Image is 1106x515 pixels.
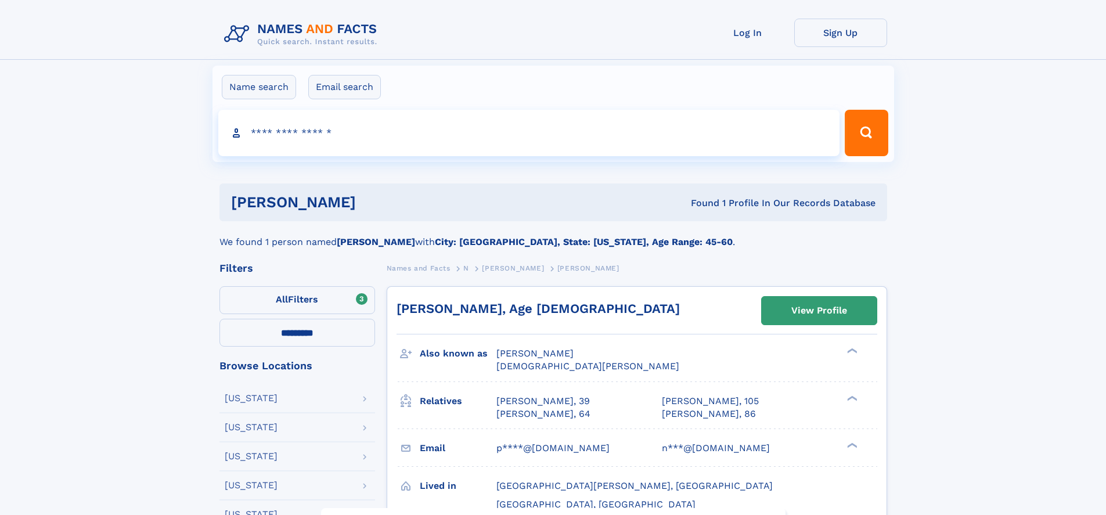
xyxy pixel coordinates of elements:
[420,391,496,411] h3: Relatives
[463,264,469,272] span: N
[397,301,680,316] a: [PERSON_NAME], Age [DEMOGRAPHIC_DATA]
[844,394,858,402] div: ❯
[420,438,496,458] h3: Email
[435,236,733,247] b: City: [GEOGRAPHIC_DATA], State: [US_STATE], Age Range: 45-60
[791,297,847,324] div: View Profile
[496,395,590,408] a: [PERSON_NAME], 39
[276,294,288,305] span: All
[844,347,858,355] div: ❯
[219,221,887,249] div: We found 1 person named with .
[308,75,381,99] label: Email search
[496,361,679,372] span: [DEMOGRAPHIC_DATA][PERSON_NAME]
[762,297,877,325] a: View Profile
[794,19,887,47] a: Sign Up
[219,361,375,371] div: Browse Locations
[496,348,574,359] span: [PERSON_NAME]
[337,236,415,247] b: [PERSON_NAME]
[496,499,696,510] span: [GEOGRAPHIC_DATA], [GEOGRAPHIC_DATA]
[482,264,544,272] span: [PERSON_NAME]
[231,195,524,210] h1: [PERSON_NAME]
[496,480,773,491] span: [GEOGRAPHIC_DATA][PERSON_NAME], [GEOGRAPHIC_DATA]
[844,441,858,449] div: ❯
[662,395,759,408] a: [PERSON_NAME], 105
[701,19,794,47] a: Log In
[845,110,888,156] button: Search Button
[222,75,296,99] label: Name search
[662,408,756,420] a: [PERSON_NAME], 86
[218,110,840,156] input: search input
[662,442,770,453] span: n***@[DOMAIN_NAME]
[225,481,278,490] div: [US_STATE]
[219,263,375,273] div: Filters
[557,264,619,272] span: [PERSON_NAME]
[496,408,590,420] a: [PERSON_NAME], 64
[225,394,278,403] div: [US_STATE]
[225,423,278,432] div: [US_STATE]
[482,261,544,275] a: [PERSON_NAME]
[219,286,375,314] label: Filters
[420,476,496,496] h3: Lived in
[420,344,496,363] h3: Also known as
[225,452,278,461] div: [US_STATE]
[523,197,876,210] div: Found 1 Profile In Our Records Database
[463,261,469,275] a: N
[387,261,451,275] a: Names and Facts
[219,19,387,50] img: Logo Names and Facts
